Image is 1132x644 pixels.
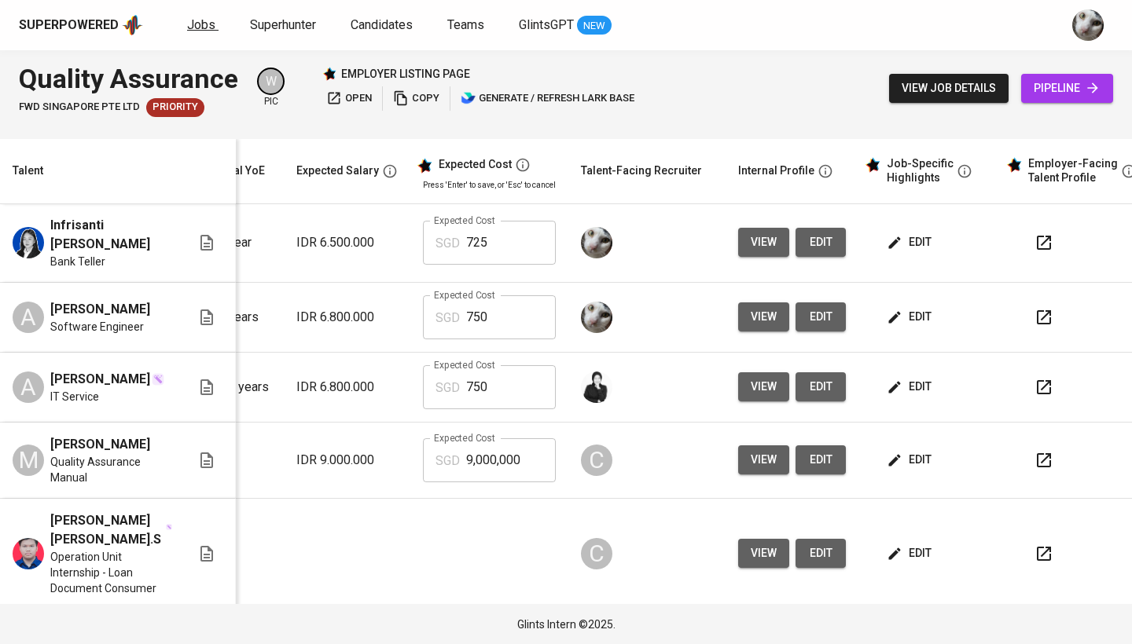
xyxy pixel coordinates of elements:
img: glints_star.svg [865,157,880,173]
span: Teams [447,17,484,32]
button: lark generate / refresh lark base [457,86,638,111]
span: view [751,307,777,327]
p: IDR 6.800.000 [296,308,398,327]
img: Glints Star [322,67,336,81]
div: C [581,445,612,476]
button: edit [884,228,938,257]
span: pipeline [1034,79,1101,98]
img: magic_wand.svg [152,373,164,386]
div: Talent-Facing Recruiter [581,161,702,181]
img: tharisa.rizky@glints.com [581,227,612,258]
div: A [13,302,44,333]
a: GlintsGPT NEW [519,16,612,35]
p: IDR 9.000.000 [296,451,398,470]
img: Dedy Hartono Pranata.S [13,538,44,569]
button: view [738,302,789,331]
img: lark [461,90,476,106]
button: copy [389,86,443,111]
div: W [257,68,285,95]
a: Jobs [187,16,219,35]
div: Internal Profile [738,161,814,181]
span: [PERSON_NAME] [50,435,150,454]
span: edit [808,377,833,397]
p: < 1 years [218,378,271,397]
img: tharisa.rizky@glints.com [581,302,612,333]
button: edit [796,372,846,401]
span: edit [890,307,932,327]
a: Teams [447,16,487,35]
span: Infrisanti [PERSON_NAME] [50,216,172,254]
span: Quality Assurance Manual [50,454,172,485]
span: [PERSON_NAME] [50,370,150,389]
p: SGD [436,234,460,253]
span: Superhunter [250,17,316,32]
img: medwi@glints.com [581,371,612,403]
p: employer listing page [341,66,470,82]
p: SGD [436,379,460,397]
span: Operation Unit Internship - Loan Document Consumer [50,549,172,596]
button: open [322,86,376,111]
span: view [751,377,777,397]
span: view [751,450,777,470]
span: generate / refresh lark base [461,90,634,108]
span: Software Engineer [50,319,144,335]
p: Press 'Enter' to save, or 'Esc' to cancel [423,179,556,191]
span: [PERSON_NAME] [PERSON_NAME].S [50,511,164,549]
div: Employer-Facing Talent Profile [1028,157,1118,185]
img: app logo [122,13,143,37]
a: Superpoweredapp logo [19,13,143,37]
img: magic_wand.svg [166,524,173,531]
span: [PERSON_NAME] [50,300,150,319]
span: IT Service [50,389,99,404]
span: FWD Singapore Pte Ltd [19,100,140,115]
span: open [326,90,372,108]
img: glints_star.svg [417,158,432,174]
div: New Job received from Demand Team [146,98,204,117]
div: Job-Specific Highlights [887,157,954,185]
a: Superhunter [250,16,319,35]
button: edit [884,302,938,331]
p: SGD [436,452,460,470]
span: Candidates [351,17,413,32]
button: edit [884,445,938,474]
span: edit [808,543,833,563]
span: Priority [146,100,204,115]
button: view job details [889,74,1009,103]
button: edit [796,539,846,568]
button: edit [796,228,846,257]
p: IDR 6.800.000 [296,378,398,397]
button: edit [796,302,846,331]
p: 2 years [218,308,271,327]
button: edit [884,372,938,401]
div: Total YoE [218,161,265,181]
img: tharisa.rizky@glints.com [1072,9,1104,41]
span: edit [890,232,932,252]
span: Jobs [187,17,215,32]
span: edit [890,377,932,397]
button: edit [884,539,938,568]
span: edit [808,307,833,327]
div: Expected Cost [439,158,512,172]
span: edit [808,450,833,470]
div: C [581,538,612,569]
div: Expected Salary [296,161,379,181]
span: edit [890,543,932,563]
span: Bank Teller [50,254,105,269]
p: SGD [436,309,460,327]
span: view [751,232,777,252]
span: copy [393,90,439,108]
button: edit [796,445,846,474]
p: IDR 6.500.000 [296,233,398,252]
button: view [738,228,789,257]
span: view job details [902,79,996,98]
a: Candidates [351,16,416,35]
span: edit [808,232,833,252]
div: Talent [13,161,43,181]
button: view [738,372,789,401]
